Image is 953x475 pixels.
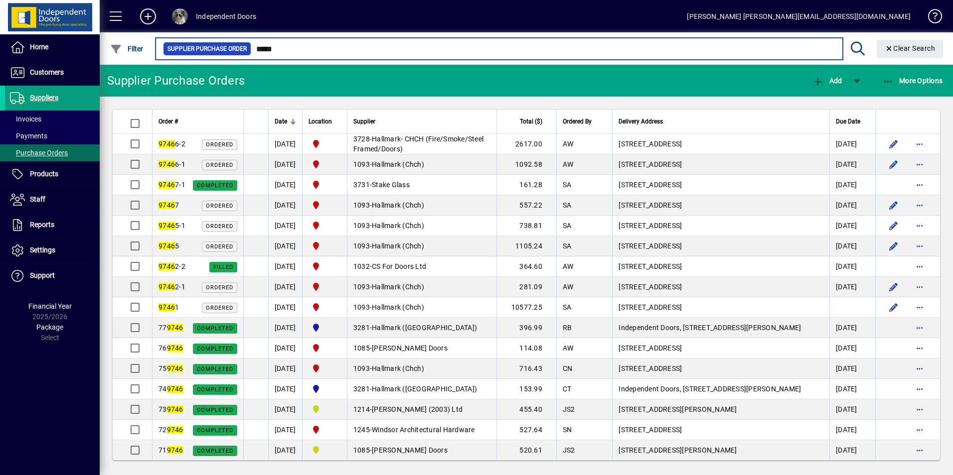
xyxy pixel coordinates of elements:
span: Completed [197,448,233,454]
span: SA [563,201,572,209]
span: Invoices [10,115,41,123]
span: Hallmark ([GEOGRAPHIC_DATA]) [372,385,477,393]
button: More options [912,258,928,274]
span: Location [309,116,332,127]
span: Supplier [353,116,375,127]
span: Total ($) [520,116,542,127]
span: Christchurch [309,179,341,191]
button: Filter [108,40,146,58]
span: SA [563,242,572,250]
button: Edit [886,299,902,315]
td: [DATE] [829,338,875,358]
span: Completed [197,325,233,332]
button: Add [809,72,844,90]
td: [DATE] [829,134,875,154]
td: [DATE] [268,216,302,236]
span: 5 [159,242,179,250]
button: More options [912,197,928,213]
a: Settings [5,238,100,263]
span: AW [563,344,574,352]
td: 1105.24 [496,236,556,256]
button: More options [912,279,928,295]
button: More options [912,422,928,438]
a: Support [5,263,100,288]
span: Completed [197,386,233,393]
a: Reports [5,213,100,237]
td: [DATE] [829,236,875,256]
em: 9746 [159,303,175,311]
span: AW [563,262,574,270]
span: 1245 [353,426,370,434]
span: Package [36,323,63,331]
td: [DATE] [268,277,302,297]
span: Ordered By [563,116,592,127]
a: Purchase Orders [5,144,100,161]
div: Date [275,116,296,127]
span: 74 [159,385,183,393]
div: Supplier Purchase Orders [107,73,245,89]
td: [DATE] [268,338,302,358]
span: Support [30,271,55,279]
span: Filter [110,45,144,53]
span: 1093 [353,303,370,311]
td: - [347,358,496,379]
span: 71 [159,446,183,454]
span: AW [563,140,574,148]
span: CS For Doors Ltd [372,262,426,270]
div: Supplier [353,116,490,127]
td: [DATE] [829,399,875,420]
em: 9746 [167,405,183,413]
td: [STREET_ADDRESS] [612,195,829,216]
span: Due Date [836,116,860,127]
td: [STREET_ADDRESS] [612,297,829,318]
span: Filled [213,264,233,270]
span: Customers [30,68,64,76]
td: [DATE] [829,277,875,297]
td: [DATE] [829,420,875,440]
a: Products [5,162,100,187]
td: 153.99 [496,379,556,399]
em: 9746 [167,324,183,332]
td: 396.99 [496,318,556,338]
button: More options [912,381,928,397]
span: Christchurch [309,138,341,150]
td: 455.40 [496,399,556,420]
td: 364.60 [496,256,556,277]
span: Hallmark (Chch) [372,283,424,291]
td: [DATE] [829,318,875,338]
td: [DATE] [268,440,302,460]
td: - [347,277,496,297]
em: 9746 [159,160,175,168]
span: Ordered [206,141,233,148]
button: More options [912,136,928,152]
em: 9746 [167,446,183,454]
td: - [347,256,496,277]
span: 1032 [353,262,370,270]
td: 2617.00 [496,134,556,154]
td: - [347,440,496,460]
td: Independent Doors, [STREET_ADDRESS][PERSON_NAME] [612,318,829,338]
span: Cromwell Central Otago [309,322,341,334]
span: Ordered [206,223,233,230]
td: [DATE] [829,154,875,175]
span: SA [563,303,572,311]
td: [STREET_ADDRESS] [612,338,829,358]
a: Customers [5,60,100,85]
button: Edit [886,156,902,172]
span: Christchurch [309,281,341,293]
span: Christchurch [309,362,341,374]
td: [STREET_ADDRESS] [612,358,829,379]
button: More options [912,238,928,254]
em: 9746 [159,283,175,291]
span: 2-1 [159,283,185,291]
td: [DATE] [268,358,302,379]
td: [DATE] [268,379,302,399]
span: 1093 [353,242,370,250]
span: Staff [30,195,45,203]
span: Reports [30,221,54,229]
span: Cromwell Central Otago [309,383,341,395]
td: [DATE] [829,440,875,460]
td: [DATE] [268,318,302,338]
td: - [347,420,496,440]
td: [STREET_ADDRESS] [612,154,829,175]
